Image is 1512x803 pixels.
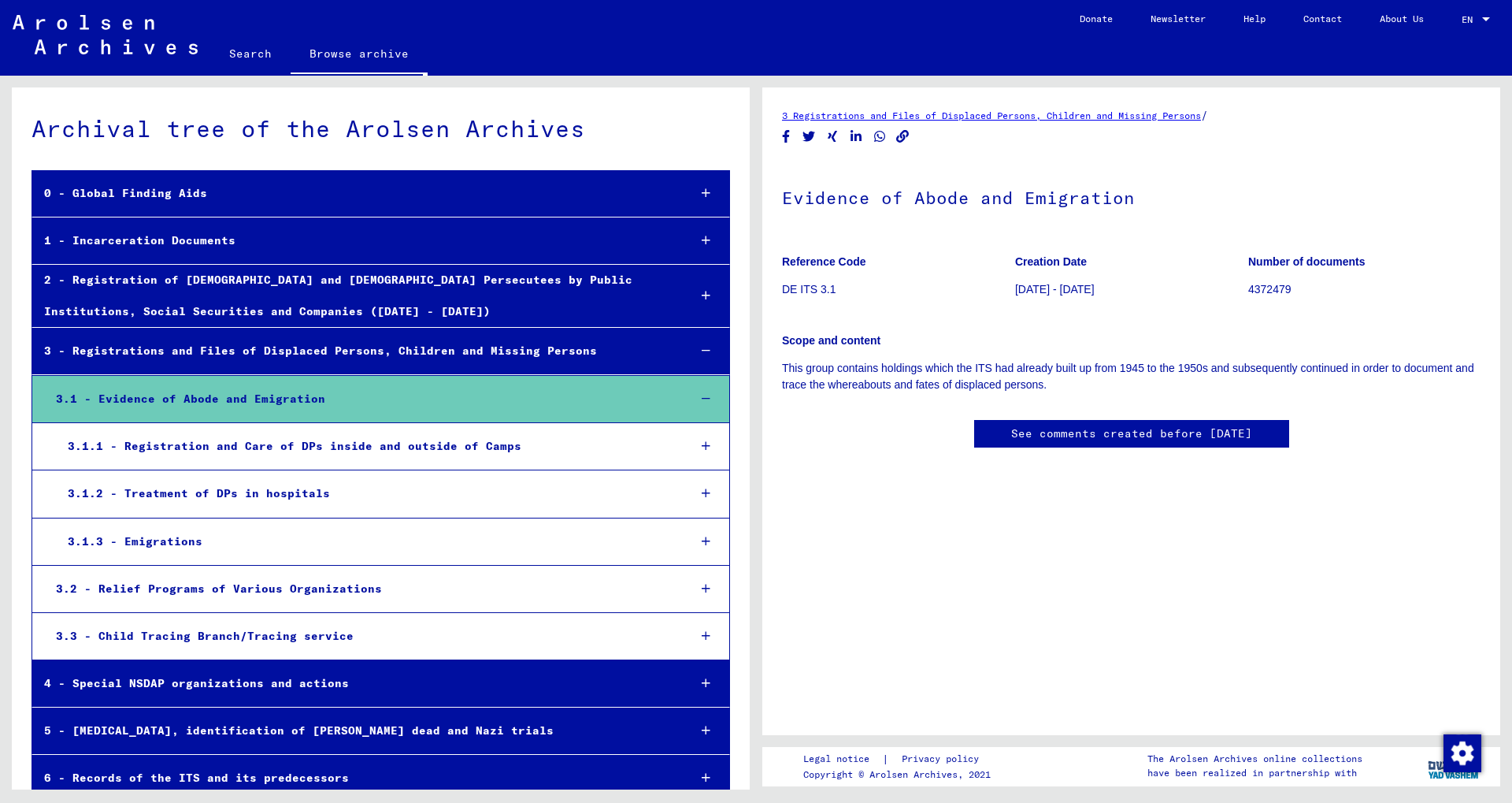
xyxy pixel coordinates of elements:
[782,334,880,347] b: Scope and content
[31,111,730,147] div: Archival tree of the Arolsen Archives
[803,751,998,768] div: |
[44,621,676,652] div: 3.3 - Child Tracing Branch/Tracing service
[778,127,795,147] button: Share on Facebook
[1462,14,1479,25] span: EN
[32,716,676,746] div: 5 - [MEDICAL_DATA], identification of [PERSON_NAME] dead and Nazi trials
[848,127,865,147] button: Share on LinkedIn
[782,255,866,268] b: Reference Code
[32,178,676,209] div: 0 - Global Finding Aids
[1147,752,1362,766] p: The Arolsen Archives online collections
[782,110,1201,121] a: 3 Registrations and Files of Displaced Persons, Children and Missing Persons
[803,751,882,768] a: Legal notice
[32,336,676,366] div: 3 - Registrations and Files of Displaced Persons, Children and Missing Persons
[782,281,1014,298] p: DE ITS 3.1
[291,35,428,76] a: Browse archive
[1147,766,1362,780] p: have been realized in partnership with
[1425,746,1484,786] img: yv_logo.png
[895,127,911,147] button: Copy link
[782,360,1480,393] p: This group contains holdings which the ITS had already built up from 1945 to the 1950s and subseq...
[782,162,1480,231] h1: Evidence of Abode and Emigration
[1015,281,1247,298] p: [DATE] - [DATE]
[56,526,676,557] div: 3.1.3 - Emigrations
[56,478,676,509] div: 3.1.2 - Treatment of DPs in hospitals
[44,384,676,415] div: 3.1 - Evidence of Abode and Emigration
[13,15,198,54] img: Arolsen_neg.svg
[44,574,676,604] div: 3.2 - Relief Programs of Various Organizations
[32,265,676,326] div: 2 - Registration of [DEMOGRAPHIC_DATA] and [DEMOGRAPHIC_DATA] Persecutees by Public Institutions,...
[1248,255,1366,268] b: Number of documents
[56,431,676,462] div: 3.1.1 - Registration and Care of DPs inside and outside of Camps
[1015,255,1087,268] b: Creation Date
[32,668,676,699] div: 4 - Special NSDAP organizations and actions
[825,127,841,147] button: Share on Xing
[1201,108,1208,122] span: /
[803,768,998,782] p: Copyright © Arolsen Archives, 2021
[32,225,676,256] div: 1 - Incarceration Documents
[210,35,291,72] a: Search
[801,127,817,147] button: Share on Twitter
[889,751,998,768] a: Privacy policy
[1443,734,1481,772] img: Change consent
[1011,426,1252,442] a: See comments created before [DATE]
[32,763,676,794] div: 6 - Records of the ITS and its predecessors
[872,127,888,147] button: Share on WhatsApp
[1248,281,1480,298] p: 4372479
